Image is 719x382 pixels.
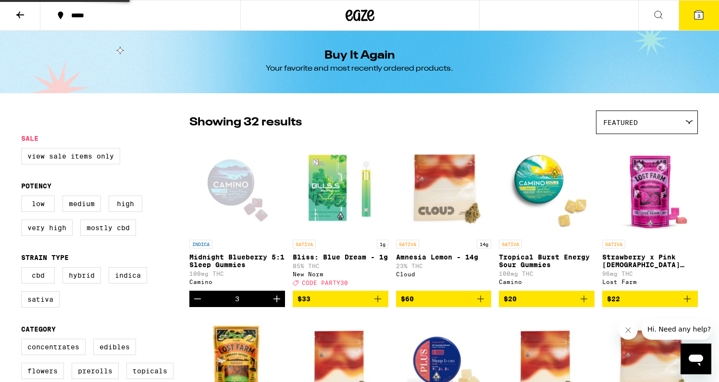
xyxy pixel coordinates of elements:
p: 100mg THC [189,271,285,277]
span: $33 [298,295,310,303]
div: 3 [235,295,239,303]
button: 3 [679,0,719,30]
span: Featured [603,119,638,126]
label: Indica [109,267,147,283]
legend: Strain Type [21,254,69,261]
iframe: Button to launch messaging window [681,344,711,374]
label: Prerolls [72,363,119,379]
p: Bliss: Blue Dream - 1g [293,253,388,261]
label: Edibles [93,339,136,355]
div: New Norm [293,271,388,277]
p: Midnight Blueberry 5:1 Sleep Gummies [189,253,285,269]
p: INDICA [189,240,212,248]
p: Amnesia Lemon - 14g [396,253,492,261]
a: Open page for Midnight Blueberry 5:1 Sleep Gummies from Camino [189,139,285,291]
label: Sativa [21,291,60,308]
button: Decrement [189,291,206,307]
label: Very High [21,220,73,236]
p: 1g [377,240,388,248]
label: Medium [62,196,101,212]
label: Flowers [21,363,64,379]
label: Mostly CBD [80,220,136,236]
div: Your favorite and most recently ordered products. [266,63,453,74]
img: Cloud - Amnesia Lemon - 14g [396,139,492,235]
span: CODE PARTY30 [302,280,348,286]
span: $60 [401,295,414,303]
p: Showing 32 results [189,114,302,131]
legend: Potency [21,182,51,190]
button: Increment [269,291,285,307]
div: Camino [189,279,285,285]
a: Open page for Amnesia Lemon - 14g from Cloud [396,139,492,291]
p: 23% THC [396,263,492,269]
p: 100mg THC [499,271,595,277]
label: Topicals [126,363,174,379]
img: New Norm - Bliss: Blue Dream - 1g [293,139,388,235]
button: Add to bag [293,291,388,307]
img: Lost Farm - Strawberry x Pink Jesus Live Resin Chews - 100mg [602,139,698,235]
p: Tropical Burst Energy Sour Gummies [499,253,595,269]
label: Hybrid [62,267,101,283]
h1: Buy It Again [324,50,395,62]
span: $22 [607,295,620,303]
iframe: Close message [619,320,638,340]
iframe: Message from company [642,319,711,340]
p: SATIVA [396,240,419,248]
label: High [109,196,142,212]
p: 96mg THC [602,271,698,277]
legend: Sale [21,135,38,142]
p: 14g [477,240,491,248]
label: CBD [21,267,55,283]
label: Low [21,196,55,212]
img: Camino - Tropical Burst Energy Sour Gummies [499,139,595,235]
p: Strawberry x Pink [DEMOGRAPHIC_DATA] Live Resin Chews - 100mg [602,253,698,269]
a: Open page for Tropical Burst Energy Sour Gummies from Camino [499,139,595,291]
button: Add to bag [499,291,595,307]
p: SATIVA [499,240,522,248]
button: Add to bag [602,291,698,307]
label: View Sale Items Only [21,148,120,164]
span: 3 [697,13,700,19]
p: SATIVA [293,240,316,248]
a: Open page for Bliss: Blue Dream - 1g from New Norm [293,139,388,291]
button: Add to bag [396,291,492,307]
span: $20 [504,295,517,303]
p: 85% THC [293,263,388,269]
a: Open page for Strawberry x Pink Jesus Live Resin Chews - 100mg from Lost Farm [602,139,698,291]
div: Cloud [396,271,492,277]
legend: Category [21,325,56,333]
div: Lost Farm [602,279,698,285]
div: Camino [499,279,595,285]
p: SATIVA [602,240,625,248]
label: Concentrates [21,339,86,355]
